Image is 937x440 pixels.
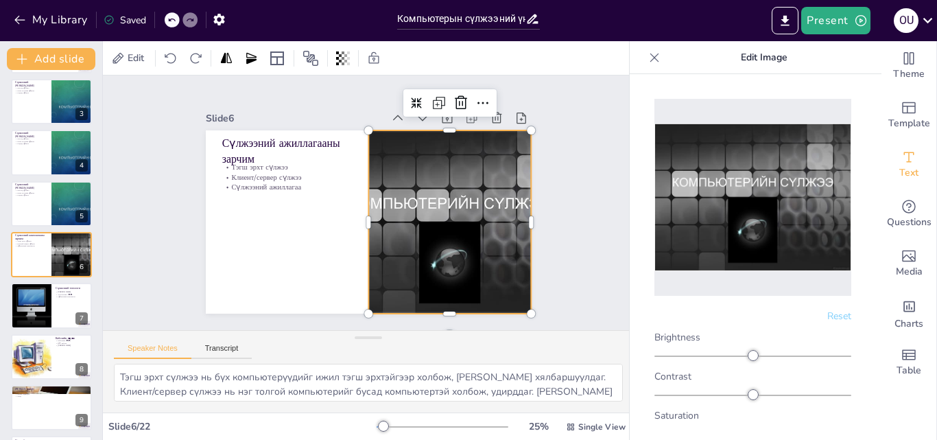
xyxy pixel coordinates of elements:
[56,286,88,290] p: Сүлжээний топологи
[56,296,88,299] p: Сүлжээний ажиллагаа
[56,293,88,296] p: Топологийн төрөл
[15,390,88,393] p: [PERSON_NAME]
[15,131,47,139] p: Сүлжээний [PERSON_NAME]
[894,7,918,34] button: O U
[388,152,510,215] p: Сүлжээний ажиллагаа
[896,264,923,279] span: Media
[75,261,88,273] div: 6
[398,176,529,257] p: Сүлжээний ажиллагааны зарчим
[881,288,936,338] div: Add charts and graphs
[11,79,92,124] div: 3
[56,342,88,345] p: UTP кабель
[772,7,798,34] button: Export to PowerPoint
[75,414,88,426] div: 9
[522,420,555,433] div: 25 %
[75,312,88,325] div: 7
[114,344,191,359] button: Speaker Notes
[266,47,288,69] div: Layout
[15,242,47,245] p: Клиент/сервер сүлжээ
[578,421,626,432] span: Single View
[15,89,47,92] p: Орон нутгийн сүлжээ
[56,336,88,340] p: Кабелийн төрөл
[15,245,47,248] p: Сүлжээний ажиллагаа
[15,393,88,395] p: Дохио алдагдал
[56,291,88,294] p: [PERSON_NAME]
[11,130,92,175] div: 4
[396,171,519,233] p: Тэгш эрхт сүлжээ
[654,124,851,271] img: https://cdn.sendsteps.com/images/slides/2025_21_09_08_23-2MWKPf6PtXs1jo2E.jpeg
[15,387,88,391] p: [PERSON_NAME]
[15,140,47,143] p: Орон нутгийн сүлжээ
[15,92,47,95] p: Гадаад сүлжээ
[654,370,851,383] div: Contrast
[15,138,47,141] p: Дотоод сүлжээ
[881,91,936,140] div: Add ready made slides
[75,108,88,120] div: 3
[881,140,936,189] div: Add text boxes
[15,233,47,241] p: Сүлжээний ажиллагааны зарчим
[114,364,623,402] textarea: Тэгш эрхт сүлжээ нь бүх компьютерүүдийг ижил тэгш эрхтэйгээр холбож, [PERSON_NAME] хялбаршуулдаг....
[654,331,851,344] div: Brightness
[303,50,319,67] span: Position
[881,338,936,387] div: Add a table
[654,409,851,422] div: Saturation
[7,48,95,70] button: Add slide
[801,7,870,34] button: Present
[11,334,92,380] div: 8
[397,9,525,29] input: Insert title
[56,344,88,347] p: [PERSON_NAME]
[104,14,146,27] div: Saved
[15,143,47,146] p: Гадаад сүлжээ
[894,8,918,33] div: O U
[887,215,932,230] span: Questions
[75,363,88,375] div: 8
[897,363,921,378] span: Table
[15,192,47,194] p: Орон нутгийн сүлжээ
[392,162,514,224] p: Клиент/сервер сүлжээ
[75,210,88,222] div: 5
[11,232,92,277] div: 6
[15,189,47,192] p: Дотоод сүлжээ
[893,67,925,82] span: Theme
[191,344,252,359] button: Transcript
[11,181,92,227] div: 5
[15,194,47,196] p: Гадаад сүлжээ
[11,283,92,328] div: 7
[11,385,92,430] div: 9
[15,183,47,190] p: Сүлжээний [PERSON_NAME]
[899,165,918,181] span: Text
[881,239,936,288] div: Add images, graphics, shapes or video
[387,208,554,292] div: Slide 6
[15,86,47,89] p: Дотоод сүлжээ
[894,316,923,332] span: Charts
[108,420,377,433] div: Slide 6 / 22
[15,395,88,398] p: Хурд
[665,41,862,74] p: Edit Image
[10,9,93,31] button: My Library
[888,116,930,131] span: Template
[75,159,88,172] div: 4
[56,339,88,342] p: Кабелийн төрөл
[125,51,147,65] span: Edit
[881,41,936,91] div: Change the overall theme
[15,240,47,242] p: Тэгш эрхт сүлжээ
[15,80,47,88] p: Сүлжээний [PERSON_NAME]
[827,310,851,323] span: Reset
[881,189,936,239] div: Get real-time input from your audience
